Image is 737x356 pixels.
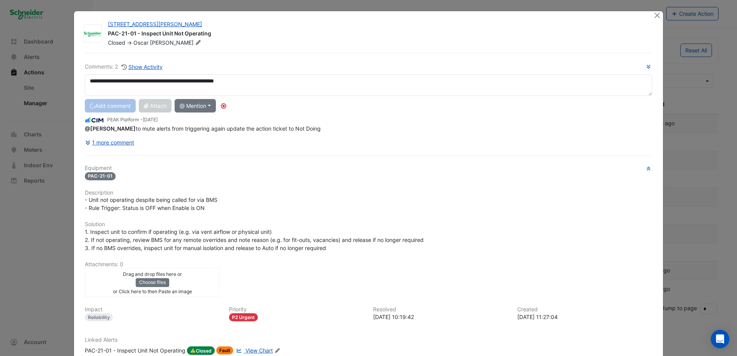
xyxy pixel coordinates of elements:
h6: Attachments: 0 [85,261,652,268]
img: CIM [85,116,104,124]
h6: Linked Alerts [85,337,652,343]
h6: Solution [85,221,652,228]
span: - Unit not operating despite being called for via BMS - Rule Trigger: Status is OFF when Enable i... [85,196,217,211]
div: [DATE] 10:19:42 [373,313,508,321]
small: Drag and drop files here or [123,271,182,277]
span: Closed [108,39,125,46]
span: oscar.yuan@se.com [Schneider Electric] [85,125,136,132]
div: Open Intercom Messenger [711,330,729,348]
span: 2025-08-01 11:50:51 [143,117,158,123]
h6: Priority [229,306,364,313]
span: PAC-21-01 [85,172,116,180]
span: [PERSON_NAME] [150,39,202,47]
h6: Resolved [373,306,508,313]
img: Schneider Electric [84,30,101,38]
small: PEAK Platform - [107,116,158,123]
div: Tooltip anchor [220,102,227,109]
button: Choose files [136,278,169,287]
h6: Equipment [85,165,652,171]
span: 1. Inspect unit to confirm if operating (e.g. via vent airflow or physical unit) 2. If not operat... [85,228,424,251]
a: [STREET_ADDRESS][PERSON_NAME] [108,21,202,27]
button: Close [653,11,661,19]
h6: Description [85,190,652,196]
a: View Chart [235,346,273,355]
small: or Click here to then Paste an image [113,289,192,294]
div: PAC-21-01 - Inspect Unit Not Operating [85,346,185,355]
div: PAC-21-01 - Inspect Unit Not Operating [108,30,644,39]
span: -> [127,39,132,46]
span: Fault [216,346,234,354]
span: Closed [187,346,215,355]
h6: Created [517,306,652,313]
button: Show Activity [121,62,163,71]
div: Comments: 2 [85,62,163,71]
div: [DATE] 11:27:04 [517,313,652,321]
fa-icon: Edit Linked Alerts [274,348,280,354]
span: View Chart [246,347,273,354]
span: to mute alerts from triggering again update the action ticket to Not Doing [85,125,321,132]
div: P2 Urgent [229,313,258,321]
h6: Impact [85,306,220,313]
div: Reliability [85,313,113,321]
button: 1 more comment [85,136,135,149]
span: Oscar [133,39,148,46]
button: @ Mention [175,99,216,113]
